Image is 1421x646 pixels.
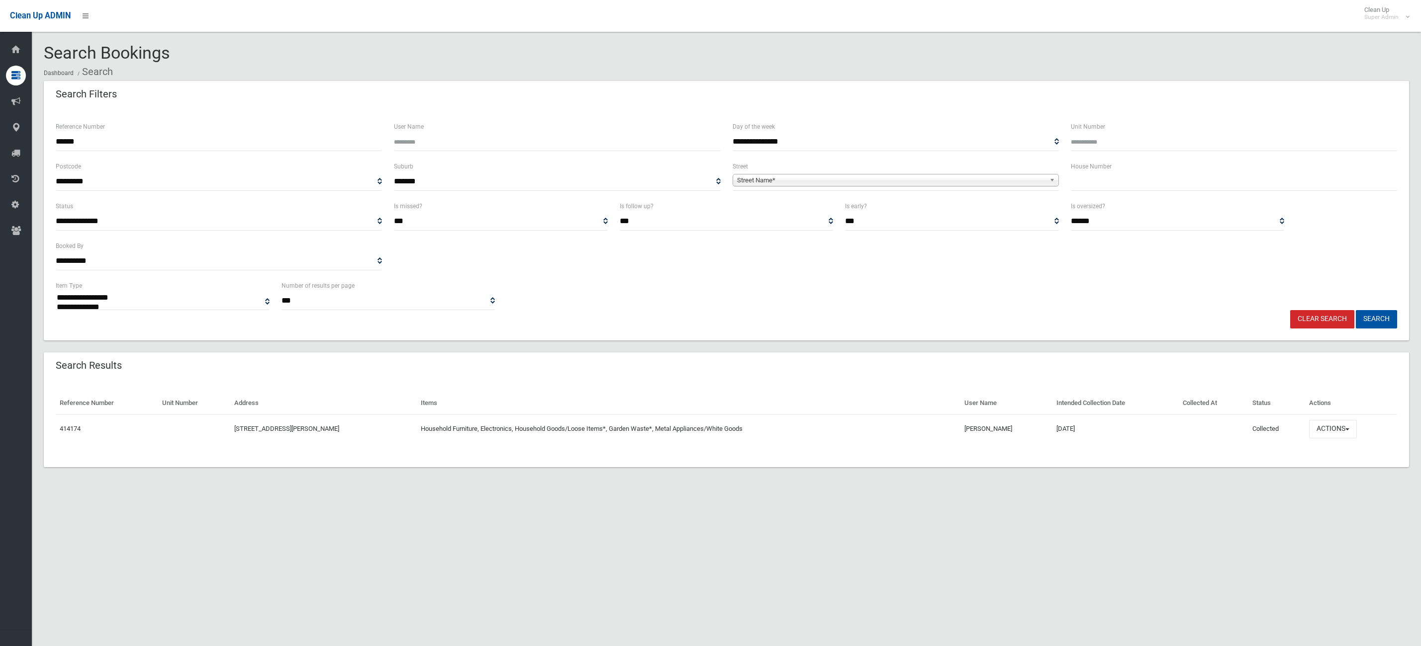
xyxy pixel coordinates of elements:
td: Collected [1248,414,1305,443]
label: Reference Number [56,121,105,132]
label: User Name [394,121,424,132]
span: Street Name* [737,174,1045,186]
th: Unit Number [158,392,230,414]
label: Booked By [56,241,84,251]
a: Dashboard [44,70,74,77]
th: Intended Collection Date [1052,392,1179,414]
header: Search Filters [44,84,129,104]
label: House Number [1071,161,1112,172]
a: 414174 [60,425,81,432]
label: Is oversized? [1071,201,1105,212]
th: Items [417,392,961,414]
th: Address [230,392,416,414]
button: Actions [1309,420,1357,438]
small: Super Admin [1364,13,1399,21]
label: Unit Number [1071,121,1105,132]
span: Search Bookings [44,43,170,63]
header: Search Results [44,356,134,375]
label: Is follow up? [620,201,654,212]
span: Clean Up ADMIN [10,11,71,20]
label: Item Type [56,280,82,291]
th: Status [1248,392,1305,414]
label: Number of results per page [282,280,355,291]
label: Is early? [845,201,867,212]
th: User Name [960,392,1052,414]
button: Search [1356,310,1397,328]
label: Suburb [394,161,413,172]
th: Collected At [1179,392,1248,414]
span: Clean Up [1359,6,1409,21]
label: Postcode [56,161,81,172]
td: [PERSON_NAME] [960,414,1052,443]
label: Is missed? [394,201,422,212]
label: Street [733,161,748,172]
a: [STREET_ADDRESS][PERSON_NAME] [234,425,339,432]
td: Household Furniture, Electronics, Household Goods/Loose Items*, Garden Waste*, Metal Appliances/W... [417,414,961,443]
th: Actions [1305,392,1397,414]
label: Day of the week [733,121,775,132]
td: [DATE] [1052,414,1179,443]
label: Status [56,201,73,212]
li: Search [75,63,113,81]
th: Reference Number [56,392,158,414]
a: Clear Search [1290,310,1354,328]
